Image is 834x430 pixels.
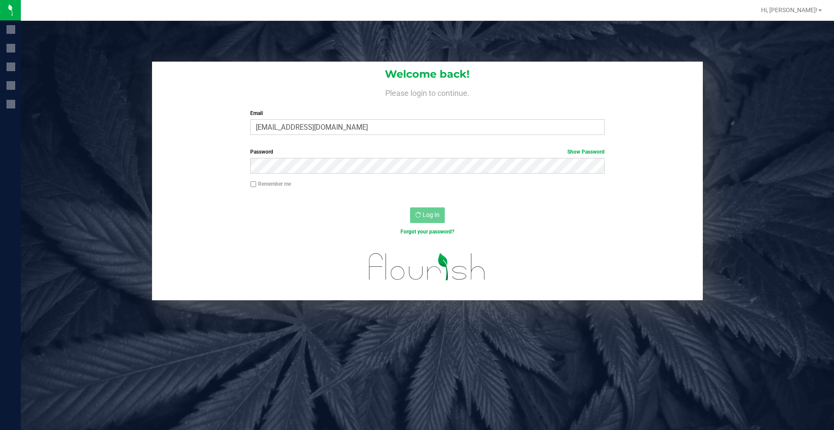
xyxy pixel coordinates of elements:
[410,207,445,223] button: Log In
[567,149,605,155] a: Show Password
[152,87,703,97] h4: Please login to continue.
[761,7,817,13] span: Hi, [PERSON_NAME]!
[250,181,256,187] input: Remember me
[250,149,273,155] span: Password
[152,69,703,80] h1: Welcome back!
[423,211,440,218] span: Log In
[250,180,291,188] label: Remember me
[400,229,454,235] a: Forgot your password?
[250,109,604,117] label: Email
[358,245,496,289] img: flourish_logo.svg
